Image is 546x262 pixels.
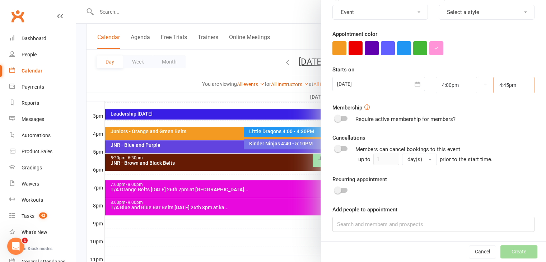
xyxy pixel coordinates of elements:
[22,68,42,74] div: Calendar
[358,154,437,165] div: up to
[9,224,76,240] a: What's New
[332,103,362,112] label: Membership
[22,165,42,170] div: Gradings
[440,156,493,163] span: prior to the start time.
[9,176,76,192] a: Waivers
[469,245,496,258] button: Cancel
[332,5,428,20] button: Event
[22,100,39,106] div: Reports
[355,115,456,123] div: Require active membership for members?
[355,145,535,165] div: Members can cancel bookings to this event
[9,7,27,25] a: Clubworx
[22,116,44,122] div: Messages
[9,192,76,208] a: Workouts
[22,149,52,154] div: Product Sales
[332,175,387,184] label: Recurring appointment
[341,9,354,15] span: Event
[7,238,24,255] iframe: Intercom live chat
[9,95,76,111] a: Reports
[22,197,43,203] div: Workouts
[332,205,397,214] label: Add people to appointment
[9,63,76,79] a: Calendar
[407,156,422,163] span: day(s)
[9,208,76,224] a: Tasks 42
[22,229,47,235] div: What's New
[22,132,51,138] div: Automations
[9,31,76,47] a: Dashboard
[439,5,535,20] button: Select a style
[332,65,354,74] label: Starts on
[9,144,76,160] a: Product Sales
[22,213,34,219] div: Tasks
[22,181,39,187] div: Waivers
[22,84,44,90] div: Payments
[402,154,437,165] button: day(s)
[9,111,76,127] a: Messages
[447,9,479,15] span: Select a style
[22,36,46,41] div: Dashboard
[9,79,76,95] a: Payments
[332,134,365,142] label: Cancellations
[22,238,28,243] span: 1
[332,30,377,38] label: Appointment color
[9,127,76,144] a: Automations
[9,47,76,63] a: People
[39,212,47,219] span: 42
[332,217,535,232] input: Search and members and prospects
[22,52,37,57] div: People
[9,160,76,176] a: Gradings
[477,77,494,93] div: –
